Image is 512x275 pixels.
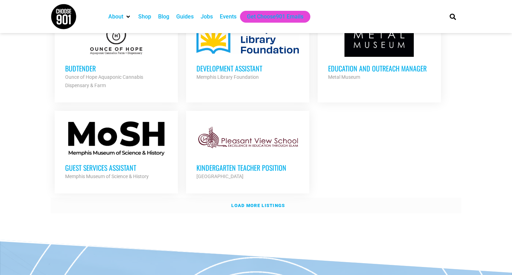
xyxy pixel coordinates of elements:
[108,13,123,21] a: About
[186,111,309,191] a: Kindergarten Teacher Position [GEOGRAPHIC_DATA]
[55,111,178,191] a: Guest Services Assistant Memphis Museum of Science & History
[231,203,285,208] strong: Load more listings
[196,174,243,179] strong: [GEOGRAPHIC_DATA]
[176,13,194,21] a: Guides
[196,74,259,80] strong: Memphis Library Foundation
[138,13,151,21] a: Shop
[158,13,169,21] a: Blog
[65,74,143,88] strong: Ounce of Hope Aquaponic Cannabis Dispensary & Farm
[220,13,236,21] a: Events
[201,13,213,21] a: Jobs
[328,74,360,80] strong: Metal Museum
[105,11,135,23] div: About
[328,64,430,73] h3: Education and Outreach Manager
[65,64,168,73] h3: Budtender
[196,163,299,172] h3: Kindergarten Teacher Position
[318,12,441,92] a: Education and Outreach Manager Metal Museum
[186,12,309,92] a: Development Assistant Memphis Library Foundation
[65,174,149,179] strong: Memphis Museum of Science & History
[447,11,459,22] div: Search
[105,11,438,23] nav: Main nav
[55,12,178,100] a: Budtender Ounce of Hope Aquaponic Cannabis Dispensary & Farm
[51,198,461,214] a: Load more listings
[196,64,299,73] h3: Development Assistant
[247,13,303,21] a: Get Choose901 Emails
[65,163,168,172] h3: Guest Services Assistant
